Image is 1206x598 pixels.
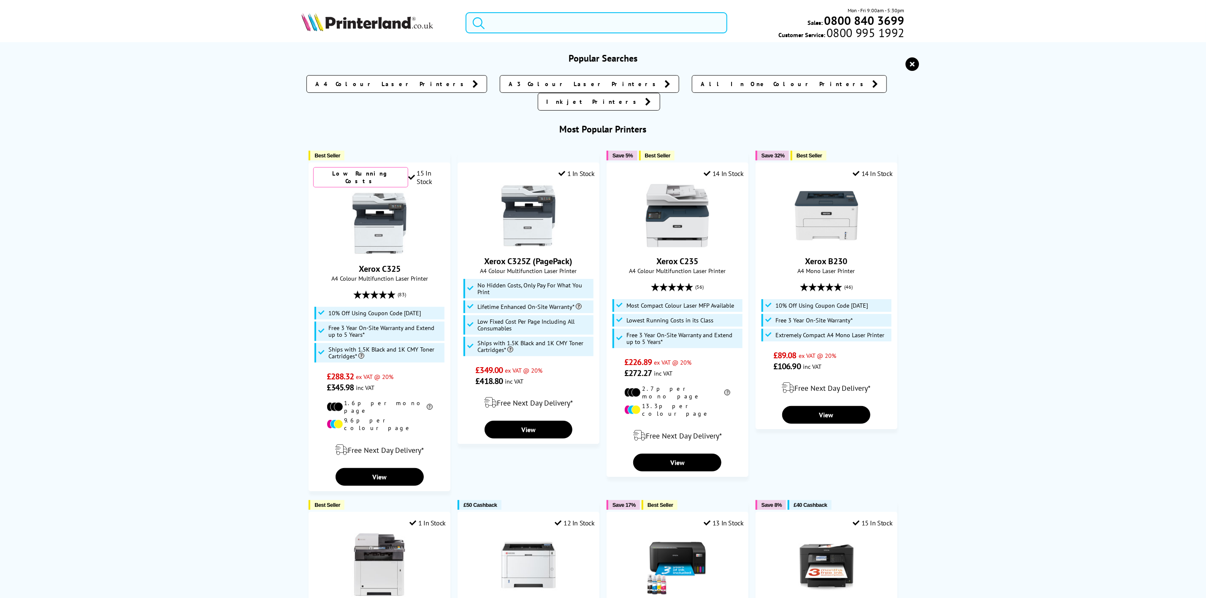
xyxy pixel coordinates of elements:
a: Printerland Logo [301,13,455,33]
div: 15 In Stock [408,169,446,186]
span: No Hidden Costs, Only Pay For What You Print [477,282,591,295]
div: 14 In Stock [704,169,744,178]
span: Save 8% [762,502,782,508]
div: 15 In Stock [853,519,892,527]
span: £288.32 [327,371,354,382]
span: Free 3 Year On-Site Warranty and Extend up to 5 Years* [328,325,442,338]
span: £40 Cashback [794,502,827,508]
span: Lifetime Enhanced On-Site Warranty* [477,303,582,310]
span: ex VAT @ 20% [356,373,393,381]
span: A4 Mono Laser Printer [760,267,893,275]
span: (83) [398,287,406,303]
img: Epson EcoTank ET-2862 [646,533,709,597]
input: Search product or brand [466,12,727,33]
span: Free 3 Year On-Site Warranty* [775,317,853,324]
img: Xerox C235 [646,184,709,247]
span: inc VAT [654,369,672,377]
img: Xerox C325 [348,192,411,255]
span: Best Seller [314,502,340,508]
a: View [633,454,721,471]
div: 14 In Stock [853,169,892,178]
span: 0800 995 1992 [825,29,904,37]
div: 1 In Stock [409,519,446,527]
img: Epson WorkForce WF-7840DTWF [795,533,858,597]
div: 1 In Stock [558,169,595,178]
img: Kyocera ECOSYS M5526cdw [348,533,411,597]
span: A4 Colour Multifunction Laser Printer [462,267,595,275]
a: A3 Colour Laser Printers [500,75,679,93]
span: Extremely Compact A4 Mono Laser Printer [775,332,884,338]
span: Best Seller [314,152,340,159]
a: A4 Colour Laser Printers [306,75,487,93]
span: Sales: [808,19,823,27]
button: Save 32% [756,151,789,160]
span: ex VAT @ 20% [654,358,691,366]
span: Ships with 1.5K Black and 1K CMY Toner Cartridges* [477,340,591,353]
span: A4 Colour Multifunction Laser Printer [611,267,744,275]
h3: Most Popular Printers [301,123,905,135]
img: Kyocera ECOSYS PA4000x [497,533,560,597]
button: Save 17% [607,500,640,510]
span: 10% Off Using Coupon Code [DATE] [775,302,868,309]
img: Xerox C325Z (PagePack) [497,184,560,247]
span: (46) [844,279,853,295]
img: Xerox B230 [795,184,858,247]
a: Xerox C325Z (PagePack) [497,241,560,249]
button: Best Seller [309,500,344,510]
b: 0800 840 3699 [824,13,905,28]
span: Save 32% [762,152,785,159]
a: View [336,468,424,486]
span: inc VAT [803,363,821,371]
span: Best Seller [797,152,822,159]
span: Free 3 Year On-Site Warranty and Extend up to 5 Years* [626,332,740,345]
a: 0800 840 3699 [823,16,905,24]
span: £89.08 [773,350,797,361]
span: 10% Off Using Coupon Code [DATE] [328,310,421,317]
div: modal_delivery [462,391,595,414]
a: Xerox B230 [805,256,848,267]
button: Best Seller [309,151,344,160]
span: A4 Colour Laser Printers [315,80,468,88]
span: inc VAT [356,384,374,392]
span: Best Seller [648,502,673,508]
button: Best Seller [791,151,827,160]
span: ex VAT @ 20% [799,352,836,360]
span: Save 17% [612,502,636,508]
h3: Popular Searches [301,52,905,64]
button: Save 5% [607,151,637,160]
span: Most Compact Colour Laser MFP Available [626,302,734,309]
a: Xerox C325Z (PagePack) [485,256,573,267]
a: All In One Colour Printers [692,75,887,93]
a: Xerox C325 [359,263,401,274]
li: 13.3p per colour page [624,402,730,417]
button: Best Seller [642,500,678,510]
button: Save 8% [756,500,786,510]
span: Low Fixed Cost Per Page Including All Consumables [477,318,591,332]
span: £50 Cashback [463,502,497,508]
li: 1.6p per mono page [327,399,433,414]
li: 9.6p per colour page [327,417,433,432]
a: View [485,421,573,438]
span: inc VAT [505,377,523,385]
span: ex VAT @ 20% [505,366,542,374]
li: 2.7p per mono page [624,385,730,400]
a: Xerox C325 [348,248,411,257]
span: Ships with 1.5K Black and 1K CMY Toner Cartridges* [328,346,442,360]
span: Mon - Fri 9:00am - 5:30pm [848,6,905,14]
span: All In One Colour Printers [701,80,868,88]
span: £272.27 [624,368,652,379]
span: £106.90 [773,361,801,372]
span: Customer Service: [778,29,904,39]
button: £50 Cashback [458,500,501,510]
button: £40 Cashback [788,500,831,510]
span: A3 Colour Laser Printers [509,80,660,88]
span: Lowest Running Costs in its Class [626,317,713,324]
span: £418.80 [476,376,503,387]
a: Xerox B230 [795,241,858,249]
span: £345.98 [327,382,354,393]
a: Xerox C235 [646,241,709,249]
span: Best Seller [645,152,671,159]
span: (56) [695,279,704,295]
button: Best Seller [639,151,675,160]
div: modal_delivery [611,424,744,447]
